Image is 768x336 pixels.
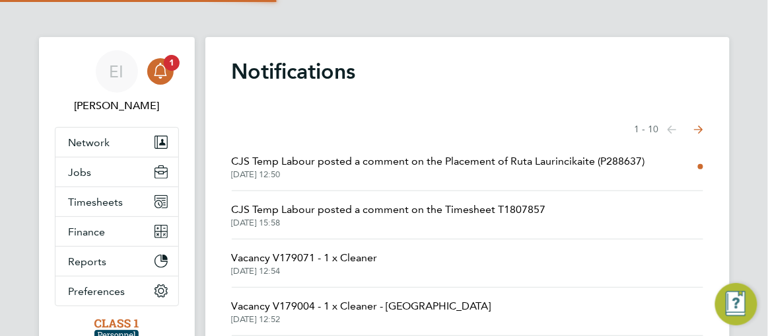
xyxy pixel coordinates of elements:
button: Jobs [55,157,178,187]
button: Network [55,128,178,157]
span: Vacancy V179071 - 1 x Cleaner [232,250,378,266]
button: Preferences [55,276,178,306]
span: Jobs [69,166,92,179]
button: Timesheets [55,187,178,216]
span: Esther Isaac [55,98,179,114]
button: Engage Resource Center [715,283,757,325]
button: Reports [55,247,178,276]
a: CJS Temp Labour posted a comment on the Placement of Ruta Laurincikaite (P288637)[DATE] 12:50 [232,153,645,180]
span: CJS Temp Labour posted a comment on the Placement of Ruta Laurincikaite (P288637) [232,153,645,169]
span: Reports [69,255,107,268]
a: CJS Temp Labour posted a comment on the Timesheet T1807857[DATE] 15:58 [232,202,546,228]
span: 1 [164,55,180,71]
span: [DATE] 12:52 [232,314,491,325]
span: 1 - 10 [635,123,659,136]
span: Preferences [69,285,125,298]
a: Vacancy V179071 - 1 x Cleaner[DATE] 12:54 [232,250,378,276]
span: [DATE] 12:54 [232,266,378,276]
span: CJS Temp Labour posted a comment on the Timesheet T1807857 [232,202,546,218]
span: Finance [69,226,106,238]
span: Timesheets [69,196,123,208]
span: Vacancy V179004 - 1 x Cleaner - [GEOGRAPHIC_DATA] [232,298,491,314]
span: EI [110,63,124,80]
a: 1 [147,50,174,93]
h1: Notifications [232,58,703,85]
a: EI[PERSON_NAME] [55,50,179,114]
a: Vacancy V179004 - 1 x Cleaner - [GEOGRAPHIC_DATA][DATE] 12:52 [232,298,491,325]
button: Finance [55,217,178,246]
nav: Select page of notifications list [635,116,703,143]
span: [DATE] 15:58 [232,218,546,228]
span: [DATE] 12:50 [232,169,645,180]
span: Network [69,136,110,149]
